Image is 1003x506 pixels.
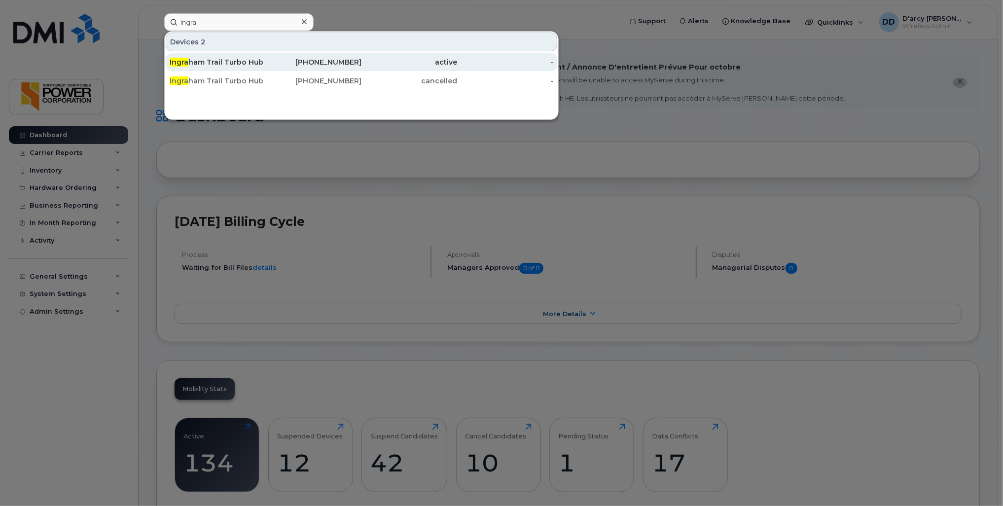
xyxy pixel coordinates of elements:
div: cancelled [361,76,458,86]
span: Ingra [170,76,188,85]
a: Ingraham Trail Turbo Hub[PHONE_NUMBER]active- [166,53,557,71]
div: [PHONE_NUMBER] [266,57,362,67]
div: active [361,57,458,67]
div: - [458,76,554,86]
div: Devices [166,33,557,51]
div: ham Trail Turbo Hub [170,76,266,86]
div: ham Trail Turbo Hub [170,57,266,67]
div: - [458,57,554,67]
div: [PHONE_NUMBER] [266,76,362,86]
span: Ingra [170,58,188,67]
span: 2 [201,37,206,47]
a: Ingraham Trail Turbo Hub[PHONE_NUMBER]cancelled- [166,72,557,90]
